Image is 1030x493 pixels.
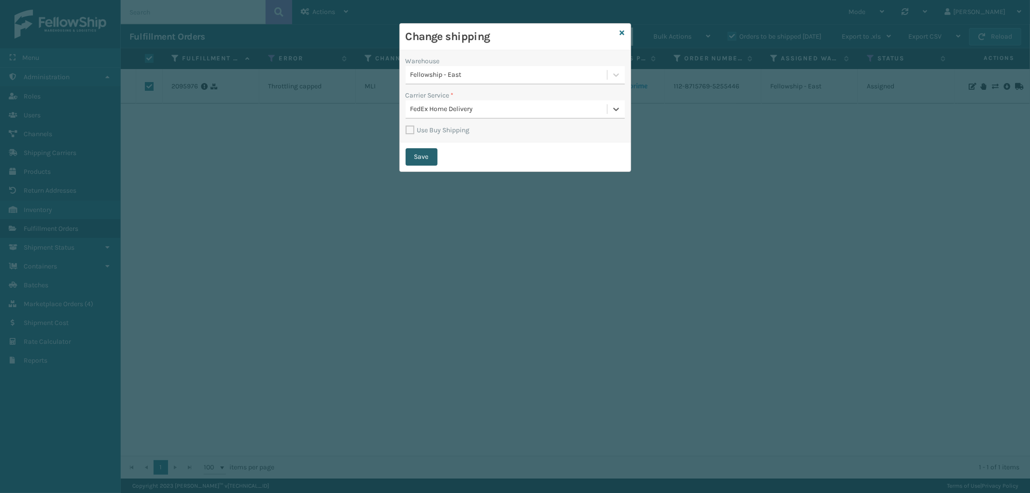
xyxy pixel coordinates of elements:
div: Fellowship - East [410,70,608,80]
label: Carrier Service [406,90,454,100]
label: Use Buy Shipping [406,126,470,134]
div: FedEx Home Delivery [410,104,608,114]
label: Warehouse [406,56,440,66]
h3: Change shipping [406,29,616,44]
button: Save [406,148,437,166]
